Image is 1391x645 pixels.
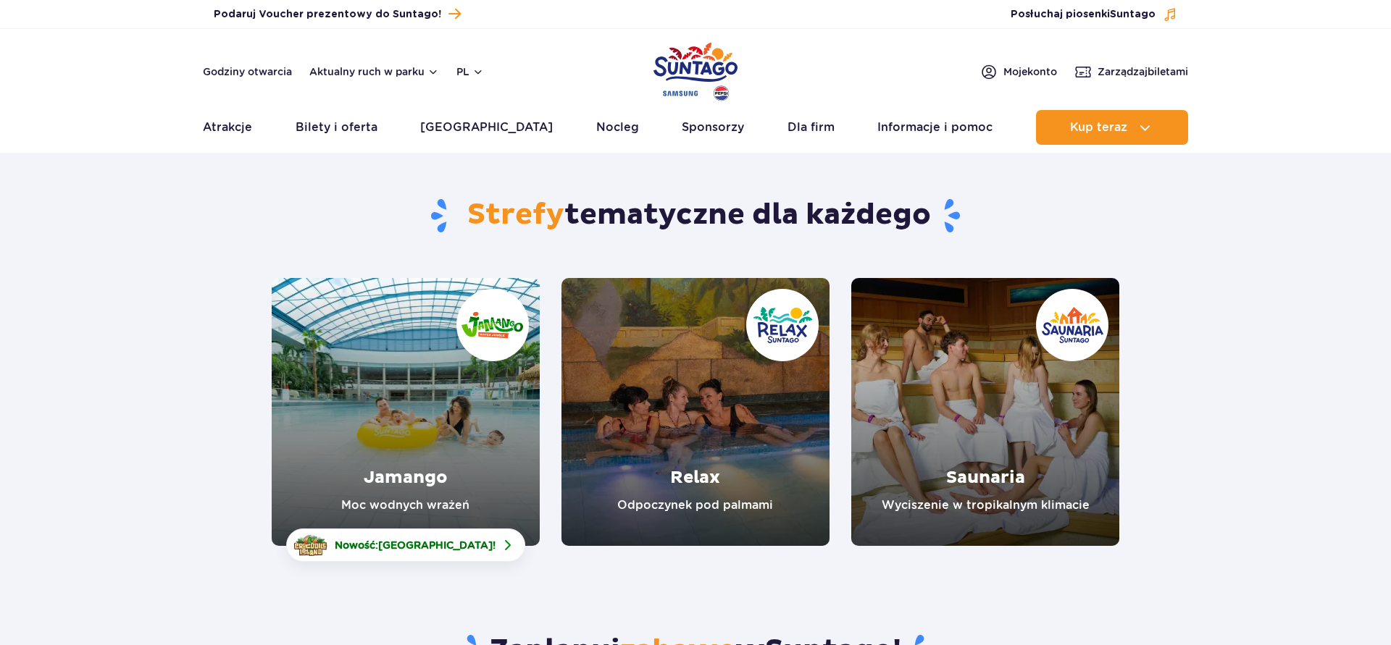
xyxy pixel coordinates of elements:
[335,538,496,552] span: Nowość: !
[286,528,525,562] a: Nowość:[GEOGRAPHIC_DATA]!
[788,110,835,145] a: Dla firm
[561,278,830,546] a: Relax
[1036,110,1188,145] button: Kup teraz
[309,66,439,77] button: Aktualny ruch w parku
[1011,7,1177,22] button: Posłuchaj piosenkiSuntago
[877,110,993,145] a: Informacje i pomoc
[203,110,252,145] a: Atrakcje
[203,64,292,79] a: Godziny otwarcia
[653,36,738,103] a: Park of Poland
[467,197,564,233] span: Strefy
[456,64,484,79] button: pl
[272,197,1120,235] h1: tematyczne dla każdego
[214,7,441,22] span: Podaruj Voucher prezentowy do Suntago!
[378,539,493,551] span: [GEOGRAPHIC_DATA]
[1098,64,1188,79] span: Zarządzaj biletami
[1003,64,1057,79] span: Moje konto
[980,63,1057,80] a: Mojekonto
[214,4,461,24] a: Podaruj Voucher prezentowy do Suntago!
[296,110,377,145] a: Bilety i oferta
[1110,9,1156,20] span: Suntago
[1074,63,1188,80] a: Zarządzajbiletami
[596,110,639,145] a: Nocleg
[1011,7,1156,22] span: Posłuchaj piosenki
[272,278,540,546] a: Jamango
[682,110,744,145] a: Sponsorzy
[1070,121,1127,134] span: Kup teraz
[420,110,553,145] a: [GEOGRAPHIC_DATA]
[851,278,1119,546] a: Saunaria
